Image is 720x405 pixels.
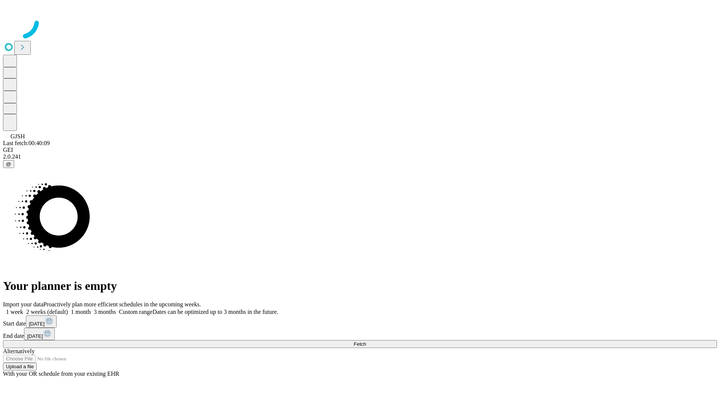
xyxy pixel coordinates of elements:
[153,309,278,315] span: Dates can be optimized up to 3 months in the future.
[29,321,45,327] span: [DATE]
[10,133,25,139] span: GJSH
[27,333,43,339] span: [DATE]
[3,363,37,370] button: Upload a file
[71,309,91,315] span: 1 month
[3,140,50,146] span: Last fetch: 00:40:09
[94,309,116,315] span: 3 months
[26,315,57,328] button: [DATE]
[3,279,717,293] h1: Your planner is empty
[3,370,119,377] span: With your OR schedule from your existing EHR
[3,147,717,153] div: GEI
[3,340,717,348] button: Fetch
[3,328,717,340] div: End date
[3,153,717,160] div: 2.0.241
[26,309,68,315] span: 2 weeks (default)
[43,301,201,307] span: Proactively plan more efficient schedules in the upcoming weeks.
[24,328,55,340] button: [DATE]
[3,348,34,354] span: Alternatively
[3,315,717,328] div: Start date
[119,309,152,315] span: Custom range
[354,341,366,347] span: Fetch
[6,161,11,167] span: @
[3,160,14,168] button: @
[3,301,43,307] span: Import your data
[6,309,23,315] span: 1 week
